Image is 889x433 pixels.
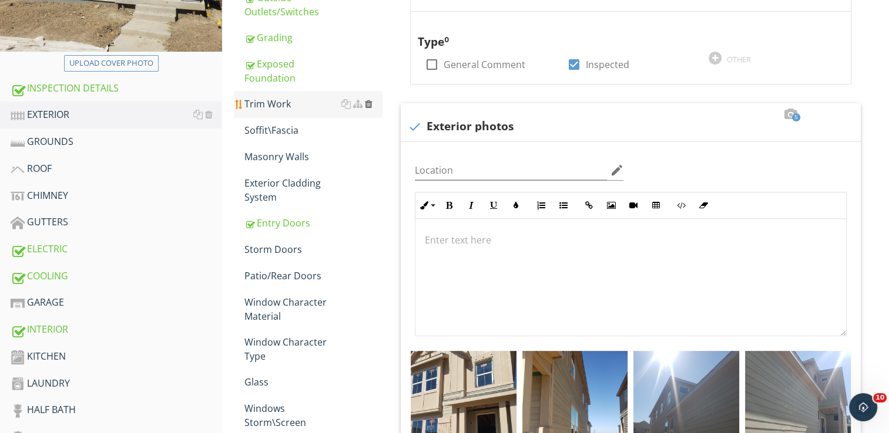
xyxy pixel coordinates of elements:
input: Location [415,161,608,180]
div: HALF BATH [11,402,222,418]
div: Trim Work [244,97,382,111]
div: ELECTRIC [11,242,222,257]
div: Window Character Material [244,295,382,323]
button: Unordered List [552,194,575,216]
div: GARAGE [11,295,222,310]
div: INSPECTION DETAILS [11,81,222,96]
button: Insert Video [622,194,645,216]
div: Masonry Walls [244,150,382,164]
div: Type⁰ [418,16,823,50]
div: Glass [244,375,382,389]
div: INTERIOR [11,322,222,337]
div: Upload cover photo [69,57,153,69]
button: Inline Style [415,194,438,216]
button: Code View [670,194,692,216]
button: Insert Table [645,194,667,216]
span: 5 [792,113,800,121]
button: Insert Link (Ctrl+K) [578,194,600,216]
div: CHIMNEY [11,188,222,204]
div: Windows Storm\Screen [244,401,382,429]
div: Storm Doors [244,242,382,256]
i: edit [609,163,623,177]
button: Underline (Ctrl+U) [482,194,505,216]
div: ROOF [11,161,222,177]
div: GUTTERS [11,215,222,230]
button: Clear Formatting [692,194,714,216]
iframe: Intercom live chat [849,393,877,421]
div: GROUNDS [11,134,222,150]
div: LAUNDRY [11,376,222,391]
div: EXTERIOR [11,107,222,123]
div: Exterior Cladding System [244,176,382,204]
div: COOLING [11,269,222,284]
button: Bold (Ctrl+B) [438,194,460,216]
div: OTHER [727,55,751,64]
div: Exposed Foundation [244,57,382,85]
div: Entry Doors [244,216,382,230]
div: KITCHEN [11,349,222,364]
div: Grading [244,31,382,45]
span: 10 [873,393,887,402]
label: Inspected [586,59,629,70]
label: General Comment [444,59,525,70]
button: Ordered List [530,194,552,216]
div: Soffit\Fascia [244,123,382,137]
div: Patio/Rear Doors [244,269,382,283]
div: Window Character Type [244,335,382,363]
button: Insert Image (Ctrl+P) [600,194,622,216]
button: Upload cover photo [64,55,159,72]
button: Colors [505,194,527,216]
button: Italic (Ctrl+I) [460,194,482,216]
